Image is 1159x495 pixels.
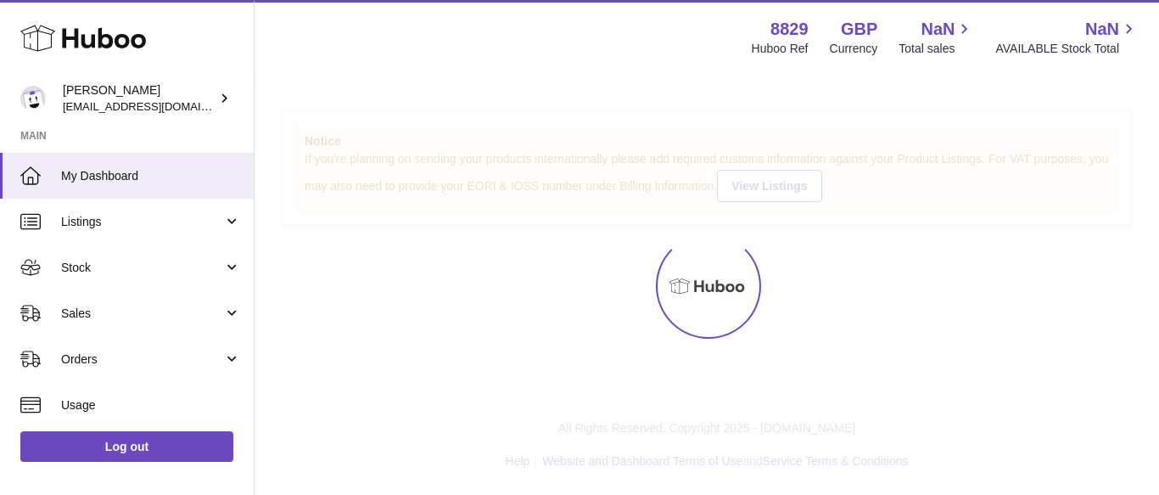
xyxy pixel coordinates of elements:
[841,18,877,41] strong: GBP
[20,431,233,462] a: Log out
[899,41,974,57] span: Total sales
[61,168,241,184] span: My Dashboard
[752,41,809,57] div: Huboo Ref
[61,352,223,368] span: Orders
[63,82,216,115] div: [PERSON_NAME]
[63,99,249,113] span: [EMAIL_ADDRESS][DOMAIN_NAME]
[1085,18,1119,41] span: NaN
[61,214,223,230] span: Listings
[830,41,878,57] div: Currency
[61,306,223,322] span: Sales
[899,18,974,57] a: NaN Total sales
[921,18,955,41] span: NaN
[995,41,1139,57] span: AVAILABLE Stock Total
[61,260,223,276] span: Stock
[770,18,809,41] strong: 8829
[20,86,46,111] img: commandes@kpmatech.com
[61,397,241,413] span: Usage
[995,18,1139,57] a: NaN AVAILABLE Stock Total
